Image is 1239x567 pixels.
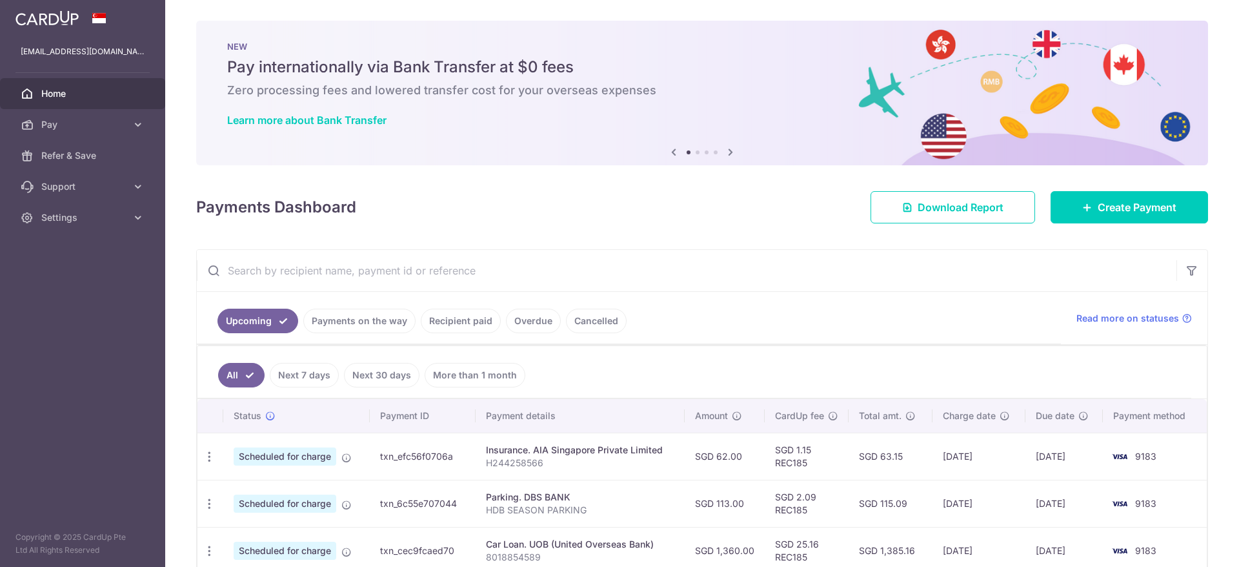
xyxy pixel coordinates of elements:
img: Bank transfer banner [196,21,1208,165]
td: txn_6c55e707044 [370,480,476,527]
p: 8018854589 [486,551,674,564]
td: [DATE] [1025,433,1103,480]
td: SGD 115.09 [849,480,932,527]
a: Download Report [871,191,1035,223]
a: Learn more about Bank Transfer [227,114,387,127]
p: NEW [227,41,1177,52]
a: Overdue [506,309,561,333]
td: SGD 2.09 REC185 [765,480,849,527]
span: CardUp fee [775,409,824,422]
span: Settings [41,211,126,224]
span: Read more on statuses [1076,312,1179,325]
a: Upcoming [217,309,298,333]
span: Scheduled for charge [234,495,336,513]
td: [DATE] [932,433,1025,480]
div: Insurance. AIA Singapore Private Limited [486,444,674,457]
a: Recipient paid [421,309,501,333]
span: 9183 [1135,451,1156,462]
p: H244258566 [486,457,674,469]
span: Refer & Save [41,149,126,162]
td: SGD 113.00 [685,480,765,527]
a: Payments on the way [303,309,416,333]
a: More than 1 month [425,363,525,387]
a: Read more on statuses [1076,312,1192,325]
span: Due date [1036,409,1074,422]
td: SGD 1.15 REC185 [765,433,849,480]
span: Total amt. [859,409,902,422]
div: Parking. DBS BANK [486,491,674,504]
span: Create Payment [1098,200,1176,215]
div: Car Loan. UOB (United Overseas Bank) [486,538,674,551]
span: Amount [695,409,728,422]
a: Next 30 days [344,363,419,387]
p: [EMAIL_ADDRESS][DOMAIN_NAME] [21,45,145,58]
td: txn_efc56f0706a [370,433,476,480]
td: [DATE] [1025,480,1103,527]
td: SGD 62.00 [685,433,765,480]
h4: Payments Dashboard [196,196,356,219]
span: Download Report [918,200,1003,215]
img: Bank Card [1107,543,1133,559]
a: All [218,363,265,387]
span: Status [234,409,261,422]
h5: Pay internationally via Bank Transfer at $0 fees [227,57,1177,77]
span: Scheduled for charge [234,542,336,560]
span: 9183 [1135,545,1156,556]
td: [DATE] [932,480,1025,527]
p: HDB SEASON PARKING [486,504,674,517]
span: 9183 [1135,498,1156,509]
td: SGD 63.15 [849,433,932,480]
h6: Zero processing fees and lowered transfer cost for your overseas expenses [227,83,1177,98]
a: Next 7 days [270,363,339,387]
span: Home [41,87,126,100]
span: Pay [41,118,126,131]
a: Cancelled [566,309,627,333]
span: Charge date [943,409,996,422]
th: Payment ID [370,399,476,433]
th: Payment method [1103,399,1207,433]
span: Support [41,180,126,193]
th: Payment details [476,399,685,433]
img: Bank Card [1107,449,1133,464]
a: Create Payment [1051,191,1208,223]
img: CardUp [15,10,79,26]
span: Scheduled for charge [234,448,336,466]
img: Bank Card [1107,496,1133,511]
input: Search by recipient name, payment id or reference [197,250,1176,291]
